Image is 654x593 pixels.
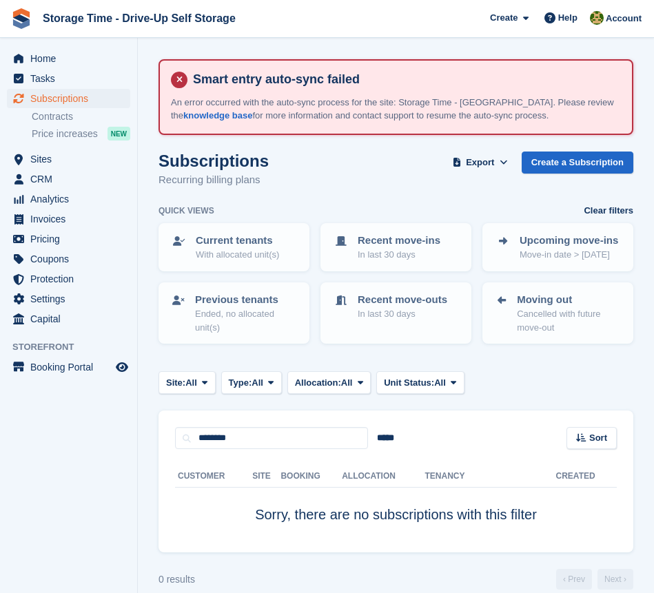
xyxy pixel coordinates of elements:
span: Capital [30,309,113,329]
span: Create [490,11,518,25]
span: Export [466,156,494,169]
a: menu [7,269,130,289]
p: In last 30 days [358,307,447,321]
span: Protection [30,269,113,289]
span: All [341,376,353,390]
span: Invoices [30,209,113,229]
a: menu [7,209,130,229]
th: Customer [175,466,252,488]
span: All [434,376,446,390]
a: menu [7,249,130,269]
a: menu [7,149,130,169]
a: menu [7,229,130,249]
p: Ended, no allocated unit(s) [195,307,297,334]
a: menu [7,189,130,209]
span: Help [558,11,578,25]
span: CRM [30,169,113,189]
p: Moving out [517,292,621,308]
span: Booking Portal [30,357,113,377]
span: All [252,376,263,390]
img: Zain Sarwar [590,11,604,25]
span: Pricing [30,229,113,249]
a: Upcoming move-ins Move-in date > [DATE] [484,225,632,270]
a: Previous tenants Ended, no allocated unit(s) [160,284,308,343]
span: Allocation: [295,376,341,390]
a: Moving out Cancelled with future move-out [484,284,632,343]
h1: Subscriptions [159,152,269,170]
p: In last 30 days [358,248,440,262]
p: With allocated unit(s) [196,248,279,262]
button: Allocation: All [287,371,371,394]
p: Upcoming move-ins [520,233,618,249]
nav: Page [553,569,636,590]
span: Sites [30,149,113,169]
a: Storage Time - Drive-Up Self Storage [37,7,241,30]
a: Create a Subscription [522,152,633,174]
a: Recent move-ins In last 30 days [322,225,470,270]
a: menu [7,169,130,189]
span: Type: [229,376,252,390]
p: An error occurred with the auto-sync process for the site: Storage Time - [GEOGRAPHIC_DATA]. Plea... [171,96,621,123]
a: menu [7,357,130,377]
p: Current tenants [196,233,279,249]
span: All [185,376,197,390]
th: Site [252,466,280,488]
span: Coupons [30,249,113,269]
span: Home [30,49,113,68]
p: Recurring billing plans [159,172,269,188]
a: menu [7,289,130,309]
a: knowledge base [183,110,252,121]
p: Recent move-outs [358,292,447,308]
a: menu [7,89,130,108]
p: Move-in date > [DATE] [520,248,618,262]
a: Clear filters [584,204,633,218]
span: Unit Status: [384,376,434,390]
span: Subscriptions [30,89,113,108]
img: stora-icon-8386f47178a22dfd0bd8f6a31ec36ba5ce8667c1dd55bd0f319d3a0aa187defe.svg [11,8,32,29]
button: Type: All [221,371,282,394]
a: Preview store [114,359,130,375]
span: Storefront [12,340,137,354]
p: Cancelled with future move-out [517,307,621,334]
span: Sorry, there are no subscriptions with this filter [255,507,537,522]
a: Price increases NEW [32,126,130,141]
span: Sort [589,431,607,445]
a: Recent move-outs In last 30 days [322,284,470,329]
span: Price increases [32,127,98,141]
div: 0 results [159,572,195,587]
span: Site: [166,376,185,390]
span: Account [606,12,642,25]
a: menu [7,49,130,68]
p: Previous tenants [195,292,297,308]
a: menu [7,309,130,329]
h4: Smart entry auto-sync failed [187,72,621,87]
button: Export [450,152,511,174]
p: Recent move-ins [358,233,440,249]
th: Booking [280,466,342,488]
span: Settings [30,289,113,309]
span: Analytics [30,189,113,209]
span: Tasks [30,69,113,88]
a: Previous [556,569,592,590]
button: Unit Status: All [376,371,464,394]
button: Site: All [159,371,216,394]
a: Current tenants With allocated unit(s) [160,225,308,270]
a: Next [597,569,633,590]
th: Allocation [342,466,425,488]
div: NEW [108,127,130,141]
th: Tenancy [425,466,473,488]
a: Contracts [32,110,130,123]
a: menu [7,69,130,88]
th: Created [556,466,617,488]
h6: Quick views [159,205,214,217]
